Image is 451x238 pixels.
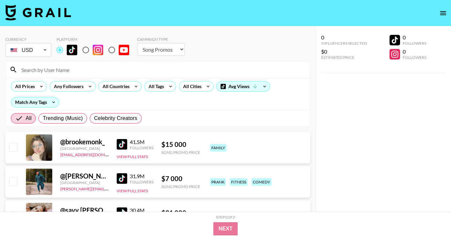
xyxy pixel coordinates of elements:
[403,55,426,60] div: Followers
[60,138,109,146] div: @ brookemonk_
[94,114,137,122] span: Celebrity Creators
[145,82,165,91] div: All Tags
[26,114,32,122] span: All
[321,34,367,41] div: 0
[161,150,200,155] div: Song Promo Price
[418,205,443,230] iframe: Drift Widget Chat Controller
[119,45,129,55] img: YouTube
[403,48,426,55] div: 0
[403,41,426,46] div: Followers
[130,173,154,179] div: 31.9M
[230,178,248,186] div: fitness
[217,82,270,91] div: Avg Views
[437,7,450,20] button: open drawer
[321,48,367,55] div: $0
[17,64,306,75] input: Search by User Name
[210,144,226,152] div: family
[117,173,127,184] img: TikTok
[93,45,103,55] img: Instagram
[60,172,109,180] div: @ [PERSON_NAME].[PERSON_NAME]
[60,151,126,157] a: [EMAIL_ADDRESS][DOMAIN_NAME]
[117,207,127,218] img: TikTok
[130,207,154,214] div: 30.4M
[321,55,367,60] div: Estimated Price
[179,82,203,91] div: All Cities
[57,37,134,42] div: Platform
[161,209,200,217] div: $ 31 000
[161,140,200,149] div: $ 15 000
[210,178,226,186] div: prank
[5,5,71,20] img: Grail Talent
[130,145,154,150] div: Followers
[11,97,59,107] div: Match Any Tags
[130,139,154,145] div: 41.5M
[11,82,36,91] div: All Prices
[251,178,272,186] div: comedy
[60,206,109,214] div: @ savv.[PERSON_NAME]
[43,114,83,122] span: Trending (Music)
[130,179,154,184] div: Followers
[60,180,109,185] div: [GEOGRAPHIC_DATA]
[216,215,235,220] div: Step 1 of 2
[60,185,157,191] a: [PERSON_NAME][EMAIL_ADDRESS][DOMAIN_NAME]
[5,37,51,42] div: Currency
[117,139,127,150] img: TikTok
[67,45,77,55] img: TikTok
[99,82,131,91] div: All Countries
[7,44,50,56] div: USD
[60,146,109,151] div: [GEOGRAPHIC_DATA]
[321,41,367,46] div: Influencers Selected
[117,188,148,193] button: View Full Stats
[403,34,426,41] div: 0
[137,37,185,42] div: Campaign Type
[213,222,238,235] button: Next
[161,175,200,183] div: $ 7 000
[161,184,200,189] div: Song Promo Price
[117,154,148,159] button: View Full Stats
[50,82,85,91] div: Any Followers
